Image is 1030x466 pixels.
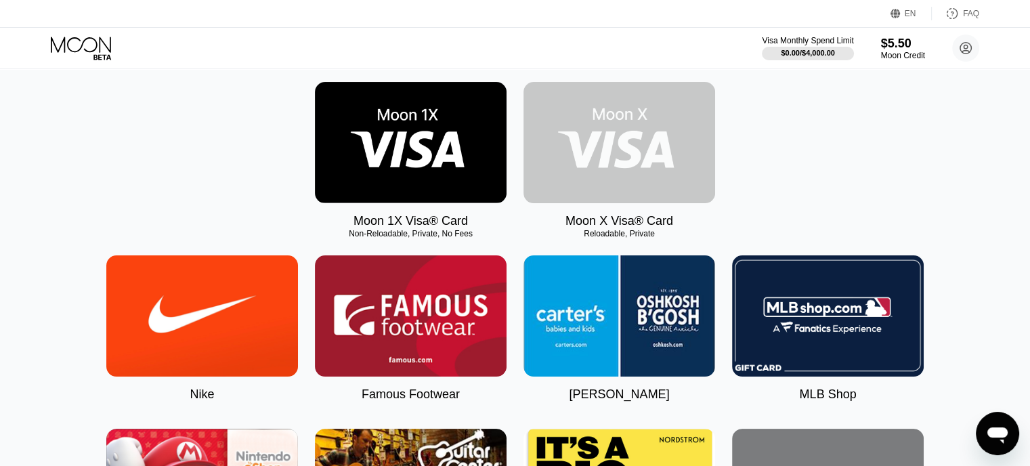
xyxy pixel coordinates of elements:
div: Visa Monthly Spend Limit$0.00/$4,000.00 [762,36,853,60]
div: Moon X Visa® Card [565,214,673,228]
div: Moon Credit [881,51,925,60]
div: Visa Monthly Spend Limit [762,36,853,45]
div: $5.50Moon Credit [881,37,925,60]
div: Nike [190,387,214,402]
div: EN [905,9,916,18]
div: FAQ [963,9,979,18]
div: EN [890,7,932,20]
iframe: Кнопка запуска окна обмена сообщениями [976,412,1019,455]
div: Moon 1X Visa® Card [353,214,468,228]
div: $5.50 [881,37,925,51]
div: [PERSON_NAME] [569,387,669,402]
div: MLB Shop [799,387,856,402]
div: Non-Reloadable, Private, No Fees [315,229,507,238]
div: Reloadable, Private [523,229,715,238]
div: FAQ [932,7,979,20]
div: $0.00 / $4,000.00 [781,49,835,57]
div: Famous Footwear [362,387,460,402]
